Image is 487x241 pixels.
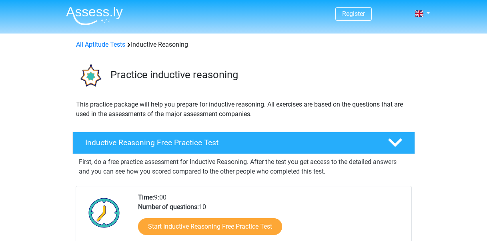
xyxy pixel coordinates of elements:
div: Inductive Reasoning [73,40,415,49]
p: First, do a free practice assessment for Inductive Reasoning. After the test you get access to th... [79,157,409,176]
h4: Inductive Reasoning Free Practice Test [85,138,375,147]
b: Number of questions: [138,203,199,211]
img: inductive reasoning [73,59,107,93]
a: Register [342,10,365,18]
img: Clock [84,193,124,233]
a: Start Inductive Reasoning Free Practice Test [138,218,282,235]
a: All Aptitude Tests [76,41,125,48]
p: This practice package will help you prepare for inductive reasoning. All exercises are based on t... [76,100,411,119]
img: Assessly [66,6,123,25]
b: Time: [138,194,154,201]
h3: Practice inductive reasoning [110,69,409,81]
a: Inductive Reasoning Free Practice Test [69,132,418,154]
